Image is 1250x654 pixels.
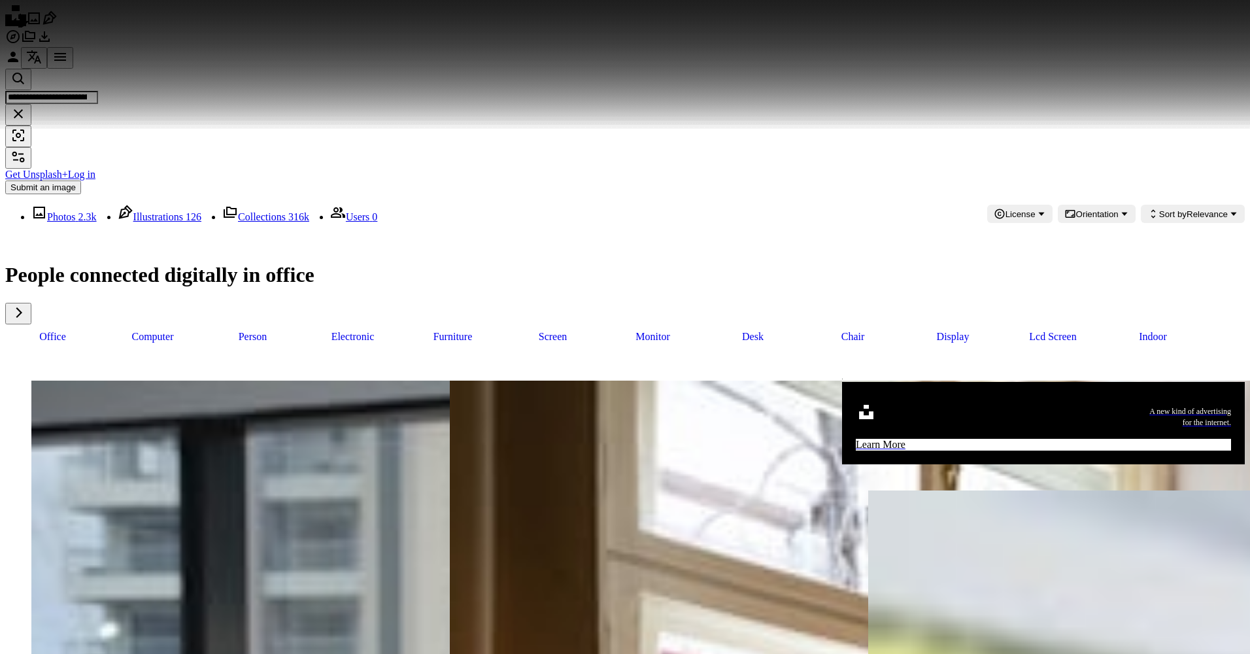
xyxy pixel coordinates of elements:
[372,211,377,222] span: 0
[222,211,309,222] a: Collections 316k
[1141,205,1245,223] button: Sort byRelevance
[47,47,73,69] button: Menu
[856,439,1231,451] div: Learn More
[37,35,52,46] a: Download History
[78,211,97,222] span: 2.3k
[205,324,300,349] a: person
[5,147,31,169] button: Filters
[5,181,81,194] button: Submit an image
[5,56,21,67] a: Log in / Sign up
[5,69,31,90] button: Search Unsplash
[987,205,1053,223] button: License
[856,402,877,422] img: file-1631306537910-2580a29a3cfcimage
[5,69,1245,147] form: Find visuals sitewide
[186,211,201,222] span: 126
[905,324,1000,349] a: display
[5,263,1245,287] h1: People connected digitally in office
[705,324,800,349] a: desk
[1149,406,1231,428] span: A new kind of advertising for the internet.
[31,211,97,222] a: Photos 2.3k
[1058,205,1136,223] button: Orientation
[842,370,1245,464] a: A new kind of advertisingfor the internet.Learn More
[605,324,700,349] a: monitor
[288,211,309,222] span: 316k
[1106,324,1200,349] a: indoor
[5,17,26,28] a: Home — Unsplash
[1076,209,1119,219] span: Orientation
[26,17,42,28] a: Photos
[1005,324,1100,349] a: lcd screen
[1005,209,1036,219] span: License
[21,35,37,46] a: Collections
[5,35,21,46] a: Explore
[505,324,600,349] a: screen
[805,324,900,349] a: chair
[330,211,377,222] a: Users 0
[305,324,400,349] a: electronic
[5,169,68,180] a: Get Unsplash+
[5,104,31,126] button: Clear
[21,47,47,69] button: Language
[5,324,100,349] a: office
[1159,209,1187,219] span: Sort by
[118,211,201,222] a: Illustrations 126
[5,126,31,147] button: Visual search
[5,303,31,324] button: scroll list to the right
[68,169,95,180] a: Log in
[1159,209,1228,219] span: Relevance
[42,17,58,28] a: Illustrations
[105,324,200,349] a: computer
[405,324,500,349] a: furniture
